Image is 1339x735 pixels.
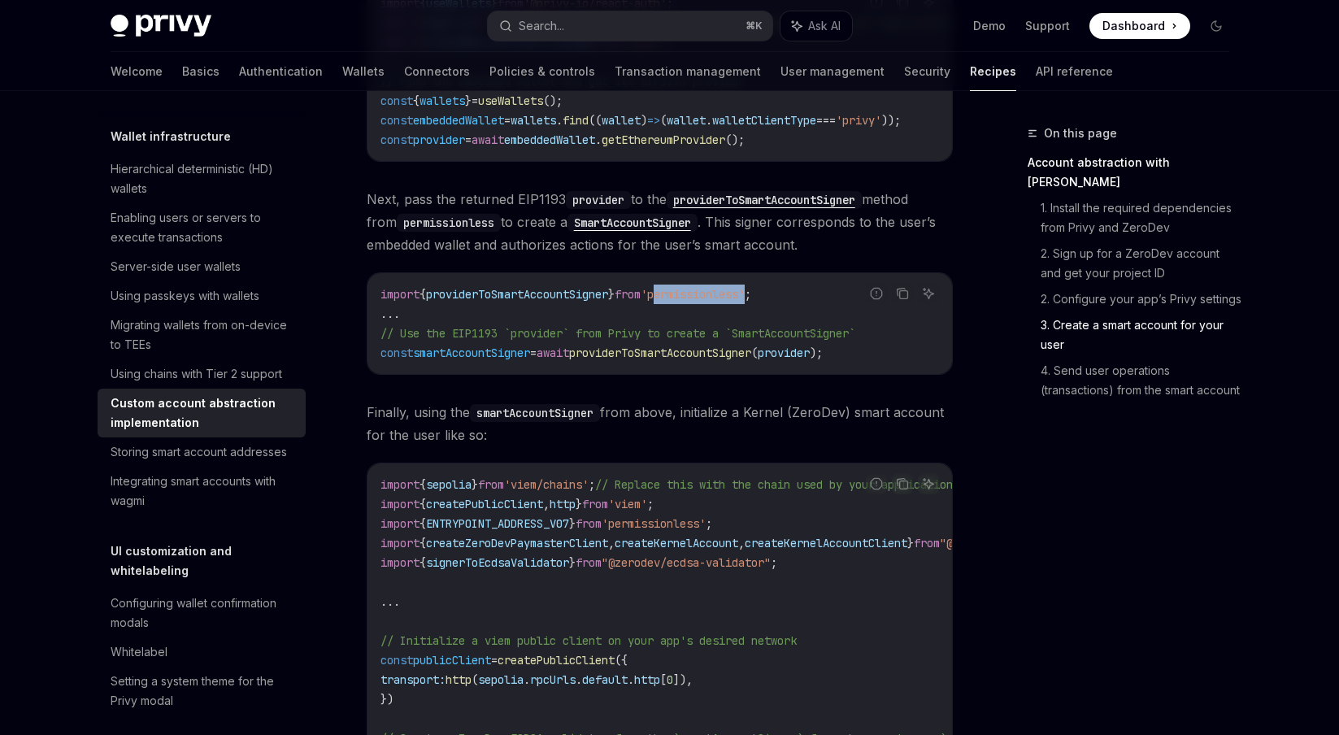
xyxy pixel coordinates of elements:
a: Hierarchical deterministic (HD) wallets [98,154,306,203]
div: Server-side user wallets [111,257,241,276]
code: providerToSmartAccountSigner [667,191,862,209]
span: provider [413,133,465,147]
code: provider [566,191,631,209]
span: } [569,516,576,531]
div: Setting a system theme for the Privy modal [111,672,296,711]
div: Whitelabel [111,642,167,662]
button: Toggle dark mode [1203,13,1229,39]
span: smartAccountSigner [413,346,530,360]
div: Using passkeys with wallets [111,286,259,306]
span: { [420,287,426,302]
a: Transaction management [615,52,761,91]
span: . [524,672,530,687]
span: // Replace this with the chain used by your application [595,477,953,492]
span: 'viem' [608,497,647,511]
span: . [576,672,582,687]
code: smartAccountSigner [470,404,600,422]
span: wallet [667,113,706,128]
span: default [582,672,628,687]
div: Search... [519,16,564,36]
a: providerToSmartAccountSigner [667,191,862,207]
span: 0 [667,672,673,687]
span: ENTRYPOINT_ADDRESS_V07 [426,516,569,531]
span: const [380,94,413,108]
span: providerToSmartAccountSigner [426,287,608,302]
span: from [582,497,608,511]
span: 'permissionless' [641,287,745,302]
span: , [738,536,745,550]
span: (); [543,94,563,108]
span: ; [647,497,654,511]
span: )); [881,113,901,128]
a: Basics [182,52,220,91]
span: // Initialize a viem public client on your app's desired network [380,633,797,648]
div: Enabling users or servers to execute transactions [111,208,296,247]
span: Dashboard [1102,18,1165,34]
button: Report incorrect code [866,283,887,304]
span: } [465,94,472,108]
a: Migrating wallets from on-device to TEEs [98,311,306,359]
a: Recipes [970,52,1016,91]
span: from [478,477,504,492]
span: . [706,113,712,128]
span: createKernelAccount [615,536,738,550]
span: ({ [615,653,628,668]
span: http [550,497,576,511]
span: ) [641,113,647,128]
span: // Use the EIP1193 `provider` from Privy to create a `SmartAccountSigner` [380,326,855,341]
button: Copy the contents from the code block [892,283,913,304]
a: Connectors [404,52,470,91]
span: { [420,497,426,511]
span: import [380,287,420,302]
span: }) [380,692,393,707]
span: import [380,497,420,511]
a: Enabling users or servers to execute transactions [98,203,306,252]
span: "@zerodev/ecdsa-validator" [602,555,771,570]
span: Finally, using the from above, initialize a Kernel (ZeroDev) smart account for the user like so: [367,401,953,446]
code: SmartAccountSigner [567,214,698,232]
a: API reference [1036,52,1113,91]
span: transport: [380,672,446,687]
a: 4. Send user operations (transactions) from the smart account [1041,358,1242,403]
span: 'privy' [836,113,881,128]
button: Report incorrect code [866,473,887,494]
span: await [537,346,569,360]
span: publicClient [413,653,491,668]
button: Ask AI [918,473,939,494]
span: provider [758,346,810,360]
span: } [472,477,478,492]
div: Storing smart account addresses [111,442,287,462]
span: (( [589,113,602,128]
span: ⌘ K [746,20,763,33]
a: Whitelabel [98,637,306,667]
span: "@zerodev/sdk" [940,536,1031,550]
span: ; [771,555,777,570]
span: from [615,287,641,302]
span: wallets [420,94,465,108]
a: Demo [973,18,1006,34]
span: ( [472,672,478,687]
a: Server-side user wallets [98,252,306,281]
span: useWallets [478,94,543,108]
img: dark logo [111,15,211,37]
span: from [914,536,940,550]
a: 2. Sign up for a ZeroDev account and get your project ID [1041,241,1242,286]
span: , [543,497,550,511]
span: embeddedWallet [413,113,504,128]
span: { [420,536,426,550]
span: walletClientType [712,113,816,128]
span: { [420,477,426,492]
a: Security [904,52,950,91]
span: import [380,555,420,570]
span: ; [745,287,751,302]
a: Policies & controls [489,52,595,91]
a: Welcome [111,52,163,91]
span: { [420,555,426,570]
span: Ask AI [808,18,841,34]
span: sepolia [478,672,524,687]
a: Setting a system theme for the Privy modal [98,667,306,715]
span: http [634,672,660,687]
span: createKernelAccountClient [745,536,907,550]
span: wallet [602,113,641,128]
code: permissionless [397,214,501,232]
